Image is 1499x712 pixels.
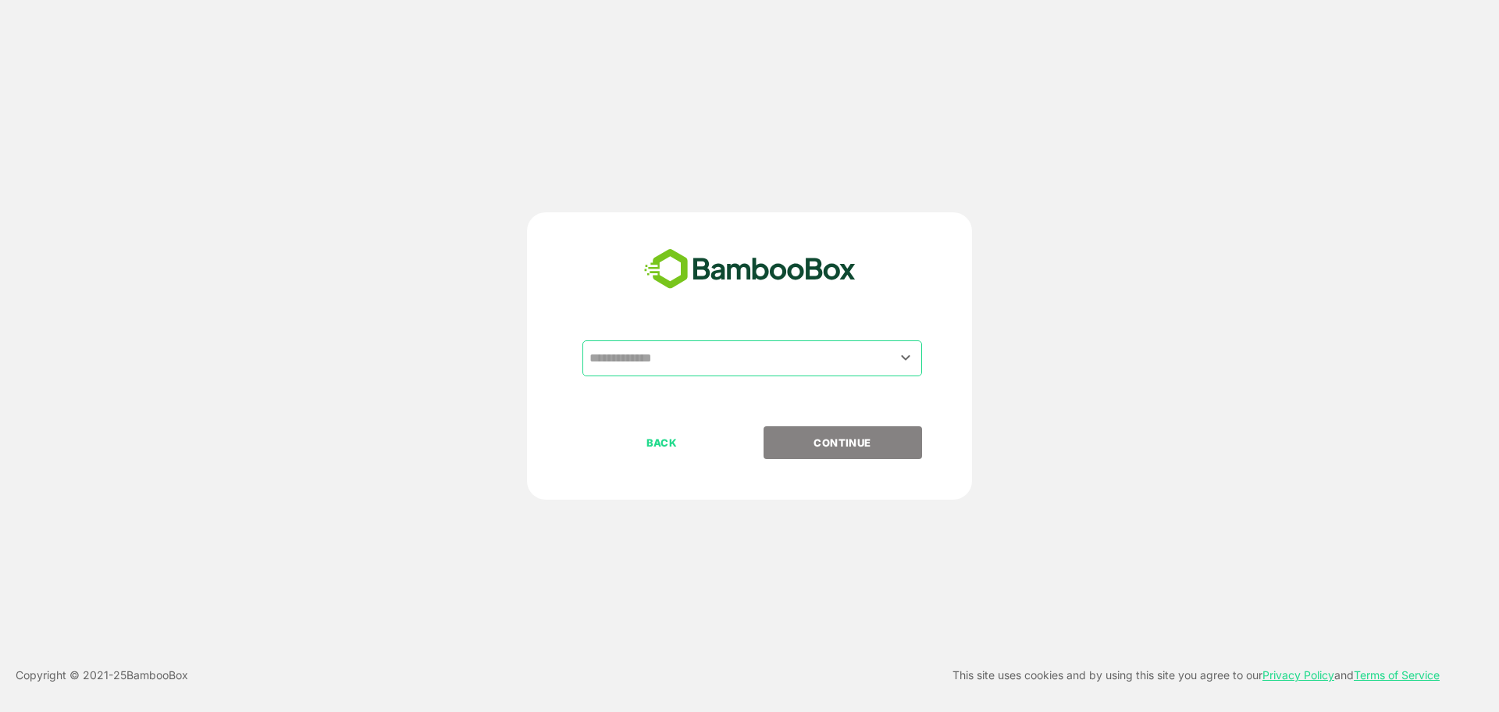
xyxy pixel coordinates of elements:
button: Open [895,347,917,368]
p: BACK [584,434,740,451]
a: Terms of Service [1354,668,1440,682]
a: Privacy Policy [1262,668,1334,682]
p: CONTINUE [764,434,920,451]
p: Copyright © 2021- 25 BambooBox [16,666,188,685]
img: bamboobox [636,244,864,295]
p: This site uses cookies and by using this site you agree to our and [952,666,1440,685]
